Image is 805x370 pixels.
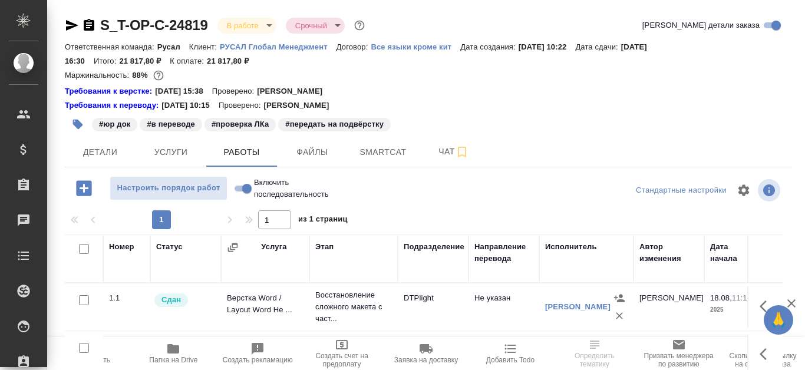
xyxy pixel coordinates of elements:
[254,177,329,200] span: Включить последовательность
[634,286,704,328] td: [PERSON_NAME]
[455,145,469,159] svg: Подписаться
[315,241,334,253] div: Этап
[710,304,757,316] p: 2025
[486,356,535,364] span: Добавить Todo
[220,42,336,51] p: РУСАЛ Глобал Менеджмент
[132,71,150,80] p: 88%
[109,292,144,304] div: 1.1
[65,111,91,137] button: Добавить тэг
[575,42,621,51] p: Дата сдачи:
[220,41,336,51] a: РУСАЛ Глобал Менеджмент
[155,85,212,97] p: [DATE] 15:38
[298,212,348,229] span: из 1 страниц
[261,241,286,253] div: Услуга
[710,293,732,302] p: 18.08,
[284,145,341,160] span: Файлы
[110,176,227,200] button: Настроить порядок работ
[753,292,781,321] button: Здесь прячутся важные кнопки
[116,181,221,195] span: Настроить порядок работ
[161,100,219,111] p: [DATE] 10:15
[286,18,345,34] div: В работе
[277,118,392,128] span: передать на подвёрстку
[352,18,367,33] button: Доп статусы указывают на важность/срочность заказа
[203,118,277,128] span: проверка ЛКа
[109,241,134,253] div: Номер
[207,57,258,65] p: 21 817,80 ₽
[371,42,460,51] p: Все языки кроме кит
[82,18,96,32] button: Скопировать ссылку
[336,42,371,51] p: Договор:
[153,292,215,308] div: Менеджер проверил работу исполнителя, передает ее на следующий этап
[65,85,155,97] div: Нажми, чтобы открыть папку с инструкцией
[730,176,758,204] span: Настроить таблицу
[263,100,338,111] p: [PERSON_NAME]
[394,356,458,364] span: Заявка на доставку
[216,337,300,370] button: Создать рекламацию
[119,57,170,65] p: 21 817,80 ₽
[633,181,730,200] div: split button
[189,42,220,51] p: Клиент:
[728,352,798,368] span: Скопировать ссылку на оценку заказа
[212,118,269,130] p: #проверка ЛКа
[285,118,384,130] p: #передать на подвёрстку
[460,42,518,51] p: Дата создания:
[138,118,203,128] span: в переводе
[99,118,130,130] p: #юр док
[161,294,181,306] p: Сдан
[65,42,157,51] p: Ответственная команда:
[65,100,161,111] a: Требования к переводу:
[223,356,293,364] span: Создать рекламацию
[100,17,208,33] a: S_T-OP-C-24819
[404,241,464,253] div: Подразделение
[469,286,539,328] td: Не указан
[519,42,576,51] p: [DATE] 10:22
[149,356,197,364] span: Папка на Drive
[732,293,751,302] p: 11:15
[65,85,155,97] a: Требования к верстке:
[143,145,199,160] span: Услуги
[611,307,628,325] button: Удалить
[156,241,183,253] div: Статус
[170,57,207,65] p: К оплате:
[68,176,100,200] button: Добавить работу
[217,18,276,34] div: В работе
[212,85,258,97] p: Проверено:
[636,337,721,370] button: Призвать менеджера по развитию
[764,305,793,335] button: 🙏
[721,337,805,370] button: Скопировать ссылку на оценку заказа
[131,337,216,370] button: Папка на Drive
[371,41,460,51] a: Все языки кроме кит
[559,352,629,368] span: Определить тематику
[545,241,597,253] div: Исполнитель
[611,289,628,307] button: Назначить
[768,308,788,332] span: 🙏
[307,352,377,368] span: Создать счет на предоплату
[300,337,384,370] button: Создать счет на предоплату
[384,337,469,370] button: Заявка на доставку
[315,289,392,325] p: Восстановление сложного макета с част...
[157,42,189,51] p: Русал
[257,85,331,97] p: [PERSON_NAME]
[213,145,270,160] span: Работы
[221,286,309,328] td: Верстка Word / Layout Word Не ...
[147,118,195,130] p: #в переводе
[545,302,611,311] a: [PERSON_NAME]
[474,241,533,265] div: Направление перевода
[151,68,166,83] button: 2267.80 RUB;
[94,57,119,65] p: Итого:
[292,21,331,31] button: Срочный
[425,144,482,159] span: Чат
[47,337,131,370] button: Пересчитать
[552,337,636,370] button: Определить тематику
[758,179,783,201] span: Посмотреть информацию
[468,337,552,370] button: Добавить Todo
[644,352,714,368] span: Призвать менеджера по развитию
[642,19,760,31] span: [PERSON_NAME] детали заказа
[398,286,469,328] td: DTPlight
[72,145,128,160] span: Детали
[639,241,698,265] div: Автор изменения
[223,21,262,31] button: В работе
[65,100,161,111] div: Нажми, чтобы открыть папку с инструкцией
[219,100,264,111] p: Проверено:
[753,340,781,368] button: Здесь прячутся важные кнопки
